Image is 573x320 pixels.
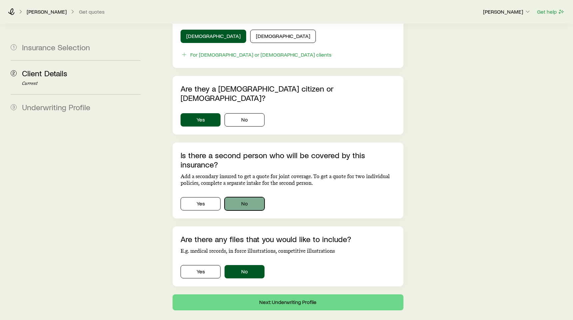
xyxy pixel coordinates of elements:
[181,173,395,186] p: Add a secondary insured to get a quote for joint coverage. To get a quote for two individual poli...
[181,30,246,43] button: [DEMOGRAPHIC_DATA]
[11,44,17,50] span: 1
[483,8,531,15] p: [PERSON_NAME]
[27,8,67,15] p: [PERSON_NAME]
[181,113,221,127] button: Yes
[181,51,332,59] button: For [DEMOGRAPHIC_DATA] or [DEMOGRAPHIC_DATA] clients
[181,248,395,254] p: E.g. medical records, in force illustrations, competitive illustrations
[225,265,265,278] button: No
[11,70,17,76] span: 2
[483,8,531,16] button: [PERSON_NAME]
[22,81,141,86] p: Current
[181,234,395,244] p: Are there any files that you would like to include?
[181,265,221,278] button: Yes
[22,42,90,52] span: Insurance Selection
[181,151,395,169] p: Is there a second person who will be covered by this insurance?
[250,30,316,43] button: [DEMOGRAPHIC_DATA]
[79,9,105,15] button: Get quotes
[181,197,221,210] button: Yes
[225,113,265,127] button: No
[11,104,17,110] span: 3
[225,197,265,210] button: No
[181,84,395,103] p: Are they a [DEMOGRAPHIC_DATA] citizen or [DEMOGRAPHIC_DATA]?
[173,294,403,310] button: Next: Underwriting Profile
[22,68,67,78] span: Client Details
[22,102,90,112] span: Underwriting Profile
[537,8,565,16] button: Get help
[190,51,331,58] div: For [DEMOGRAPHIC_DATA] or [DEMOGRAPHIC_DATA] clients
